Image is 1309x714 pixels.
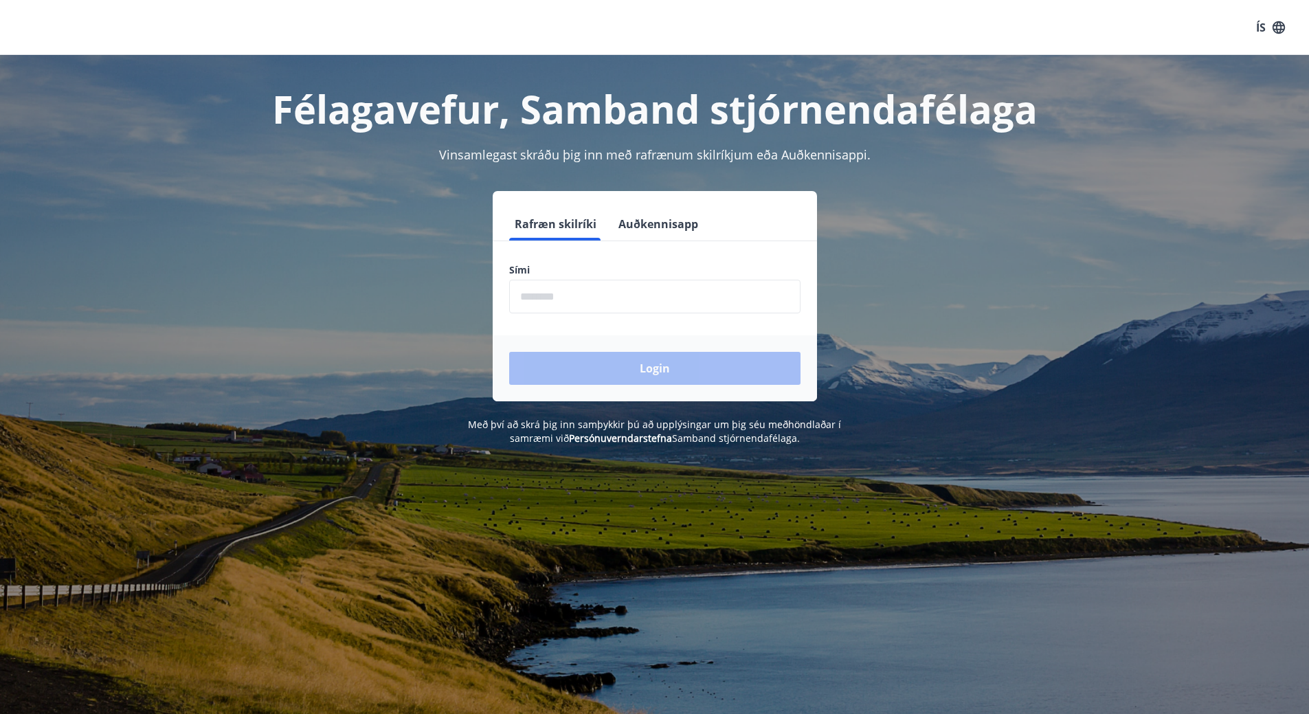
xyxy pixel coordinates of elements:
[509,208,602,241] button: Rafræn skilríki
[509,263,801,277] label: Sími
[569,432,672,445] a: Persónuverndarstefna
[177,82,1133,135] h1: Félagavefur, Samband stjórnendafélaga
[439,146,871,163] span: Vinsamlegast skráðu þig inn með rafrænum skilríkjum eða Auðkennisappi.
[1249,15,1293,40] button: ÍS
[468,418,841,445] span: Með því að skrá þig inn samþykkir þú að upplýsingar um þig séu meðhöndlaðar í samræmi við Samband...
[613,208,704,241] button: Auðkennisapp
